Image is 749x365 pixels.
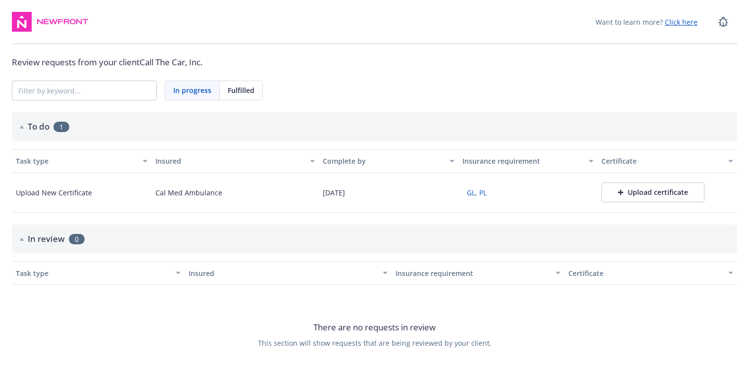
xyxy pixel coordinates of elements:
button: Task type [12,149,151,173]
div: Insured [155,156,304,166]
div: Upload certificate [618,187,688,197]
button: GL, PL [462,185,491,200]
div: Insurance requirement [462,156,583,166]
div: Review requests from your client Call The Car, Inc. [12,56,737,69]
span: 0 [69,234,85,244]
div: Certificate [568,268,722,278]
span: Want to learn more? [596,17,698,27]
button: Insured [185,261,392,285]
a: Report a Bug [713,12,733,32]
span: Fulfilled [228,85,254,95]
div: Upload New Certificate [16,187,92,198]
div: Complete by [323,156,444,166]
button: Insured [151,149,319,173]
span: 1 [53,122,69,132]
span: This section will show requests that are being reviewed by your client. [258,338,492,348]
div: Insurance requirement [396,268,549,278]
img: Newfront Logo [36,17,90,27]
button: Insurance requirement [392,261,564,285]
button: Task type [12,261,185,285]
div: [DATE] [323,187,345,198]
div: Certificate [601,156,722,166]
input: Filter by keyword... [12,81,156,100]
div: Insured [189,268,377,278]
button: Certificate [564,261,737,285]
button: Upload certificate [601,182,704,202]
h2: To do [28,120,50,133]
div: Cal Med Ambulance [155,187,222,198]
img: navigator-logo.svg [12,12,32,32]
button: Certificate [598,149,737,173]
div: Task type [16,268,170,278]
span: In progress [173,85,211,95]
a: Click here [665,17,698,27]
button: Insurance requirement [458,149,598,173]
button: Complete by [319,149,458,173]
div: Task type [16,156,137,166]
h2: In review [28,232,65,245]
span: There are no requests in review [313,321,436,334]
